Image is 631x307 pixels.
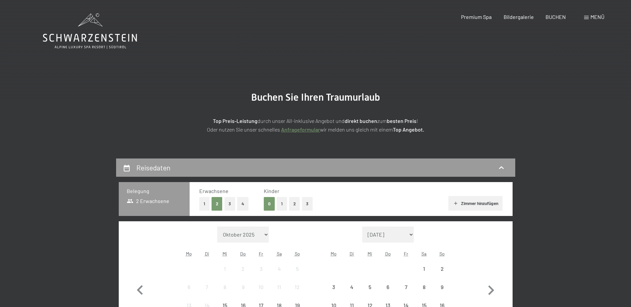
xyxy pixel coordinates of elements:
div: 4 [271,266,287,283]
div: Anreise nicht möglich [252,278,270,296]
div: 12 [289,284,305,301]
span: 2 Erwachsene [127,197,170,205]
div: Anreise nicht möglich [270,260,288,278]
abbr: Freitag [259,251,263,256]
abbr: Mittwoch [223,251,227,256]
div: Anreise nicht möglich [234,260,252,278]
strong: direkt buchen [345,118,377,124]
div: 6 [181,284,197,301]
span: Buchen Sie Ihren Traumurlaub [251,91,380,103]
span: Erwachsene [199,188,229,194]
div: Fri Nov 07 2025 [397,278,415,296]
div: 3 [253,266,269,283]
p: durch unser All-inklusive Angebot und zum ! Oder nutzen Sie unser schnelles wir melden uns gleich... [149,117,482,134]
abbr: Sonntag [295,251,300,256]
div: 5 [289,266,305,283]
a: Anfrageformular [281,126,320,133]
button: 3 [302,197,313,211]
span: Kinder [264,188,279,194]
a: BUCHEN [546,14,566,20]
div: 9 [235,284,251,301]
div: Anreise nicht möglich [361,278,379,296]
div: Anreise nicht möglich [379,278,397,296]
div: 7 [397,284,414,301]
div: Wed Nov 05 2025 [361,278,379,296]
strong: besten Preis [387,118,416,124]
div: Fri Oct 03 2025 [252,260,270,278]
button: 1 [199,197,210,211]
div: Anreise nicht möglich [270,278,288,296]
h2: Reisedaten [136,163,170,172]
div: Sat Oct 04 2025 [270,260,288,278]
div: Anreise nicht möglich [415,278,433,296]
div: Anreise nicht möglich [198,278,216,296]
div: Wed Oct 08 2025 [216,278,234,296]
strong: Top Preis-Leistung [213,118,257,124]
button: 3 [225,197,236,211]
div: Anreise nicht möglich [180,278,198,296]
abbr: Donnerstag [240,251,246,256]
abbr: Dienstag [350,251,354,256]
div: Anreise nicht möglich [288,260,306,278]
div: Anreise nicht möglich [415,260,433,278]
div: 8 [416,284,432,301]
div: Mon Oct 06 2025 [180,278,198,296]
abbr: Samstag [277,251,282,256]
div: Anreise nicht möglich [234,278,252,296]
div: Sat Oct 11 2025 [270,278,288,296]
div: 7 [199,284,215,301]
div: 3 [325,284,342,301]
div: 4 [344,284,360,301]
abbr: Montag [331,251,337,256]
abbr: Samstag [421,251,426,256]
div: 2 [434,266,450,283]
div: Anreise nicht möglich [433,260,451,278]
div: Anreise nicht möglich [433,278,451,296]
abbr: Freitag [404,251,408,256]
button: 1 [277,197,287,211]
div: Thu Oct 09 2025 [234,278,252,296]
div: Sat Nov 08 2025 [415,278,433,296]
div: Sun Oct 05 2025 [288,260,306,278]
div: Wed Oct 01 2025 [216,260,234,278]
strong: Top Angebot. [393,126,424,133]
abbr: Donnerstag [385,251,391,256]
abbr: Dienstag [205,251,209,256]
button: 2 [212,197,223,211]
div: Anreise nicht möglich [216,278,234,296]
div: Anreise nicht möglich [216,260,234,278]
div: 1 [416,266,432,283]
div: 8 [217,284,233,301]
div: Sun Nov 02 2025 [433,260,451,278]
div: Sat Nov 01 2025 [415,260,433,278]
abbr: Montag [186,251,192,256]
div: 6 [380,284,396,301]
div: 1 [217,266,233,283]
a: Bildergalerie [504,14,534,20]
button: 4 [237,197,248,211]
a: Premium Spa [461,14,492,20]
div: Anreise nicht möglich [343,278,361,296]
button: 0 [264,197,275,211]
div: Sun Nov 09 2025 [433,278,451,296]
abbr: Mittwoch [368,251,372,256]
div: 9 [434,284,450,301]
span: Menü [590,14,604,20]
div: 5 [362,284,378,301]
div: Tue Oct 07 2025 [198,278,216,296]
abbr: Sonntag [439,251,445,256]
div: Anreise nicht möglich [397,278,415,296]
div: Fri Oct 10 2025 [252,278,270,296]
div: Anreise nicht möglich [252,260,270,278]
div: 10 [253,284,269,301]
div: Sun Oct 12 2025 [288,278,306,296]
div: Thu Oct 02 2025 [234,260,252,278]
div: Thu Nov 06 2025 [379,278,397,296]
div: 2 [235,266,251,283]
button: 2 [289,197,300,211]
div: Anreise nicht möglich [288,278,306,296]
div: Mon Nov 03 2025 [325,278,343,296]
